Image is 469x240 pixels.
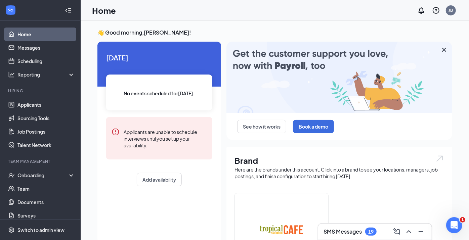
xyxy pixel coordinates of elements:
a: Documents [17,195,75,209]
svg: Error [112,128,120,136]
div: Switch to admin view [17,227,65,233]
div: Applicants are unable to schedule interviews until you set up your availability. [124,128,207,149]
div: 19 [368,229,374,235]
button: See how it works [237,120,286,133]
div: JB [449,7,453,13]
svg: QuestionInfo [432,6,440,14]
h3: SMS Messages [324,228,362,235]
button: Add availability [137,173,182,186]
h1: Home [92,5,116,16]
a: Surveys [17,209,75,222]
img: open.6027fd2a22e1237b5b06.svg [435,155,444,162]
div: Hiring [8,88,74,94]
svg: UserCheck [8,172,15,179]
div: Onboarding [17,172,69,179]
a: Team [17,182,75,195]
a: Messages [17,41,75,54]
button: Book a demo [293,120,334,133]
button: Minimize [416,226,426,237]
span: No events scheduled for [DATE] . [124,90,195,97]
iframe: Intercom live chat [446,217,462,233]
img: payroll-large.gif [226,42,452,113]
svg: Cross [440,46,448,54]
a: Sourcing Tools [17,111,75,125]
svg: Minimize [417,228,425,236]
h3: 👋 Good morning, [PERSON_NAME] ! [97,29,452,36]
svg: Collapse [65,7,72,14]
button: ChevronUp [403,226,414,237]
div: Team Management [8,158,74,164]
svg: ComposeMessage [393,228,401,236]
svg: Notifications [417,6,425,14]
svg: Settings [8,227,15,233]
a: Talent Network [17,138,75,152]
div: Reporting [17,71,75,78]
a: Home [17,28,75,41]
svg: ChevronUp [405,228,413,236]
a: Job Postings [17,125,75,138]
h1: Brand [234,155,444,166]
a: Applicants [17,98,75,111]
span: 1 [460,217,465,223]
svg: WorkstreamLogo [7,7,14,13]
a: Scheduling [17,54,75,68]
svg: Analysis [8,71,15,78]
div: Here are the brands under this account. Click into a brand to see your locations, managers, job p... [234,166,444,180]
span: [DATE] [106,52,212,63]
button: ComposeMessage [391,226,402,237]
